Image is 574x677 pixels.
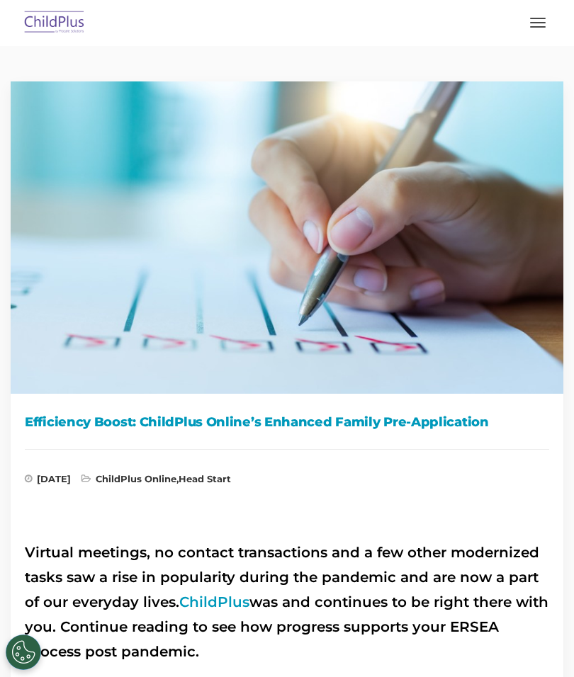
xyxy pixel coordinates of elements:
[25,411,549,433] h1: Efficiency Boost: ChildPlus Online’s Enhanced Family Pre-Application
[96,473,176,484] a: ChildPlus Online
[81,474,231,489] span: ,
[25,474,71,489] span: [DATE]
[25,540,549,664] h2: Virtual meetings, no contact transactions and a few other modernized tasks saw a rise in populari...
[6,635,41,670] button: Cookies Settings
[179,473,231,484] a: Head Start
[179,593,249,610] a: ChildPlus
[21,6,88,40] img: ChildPlus by Procare Solutions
